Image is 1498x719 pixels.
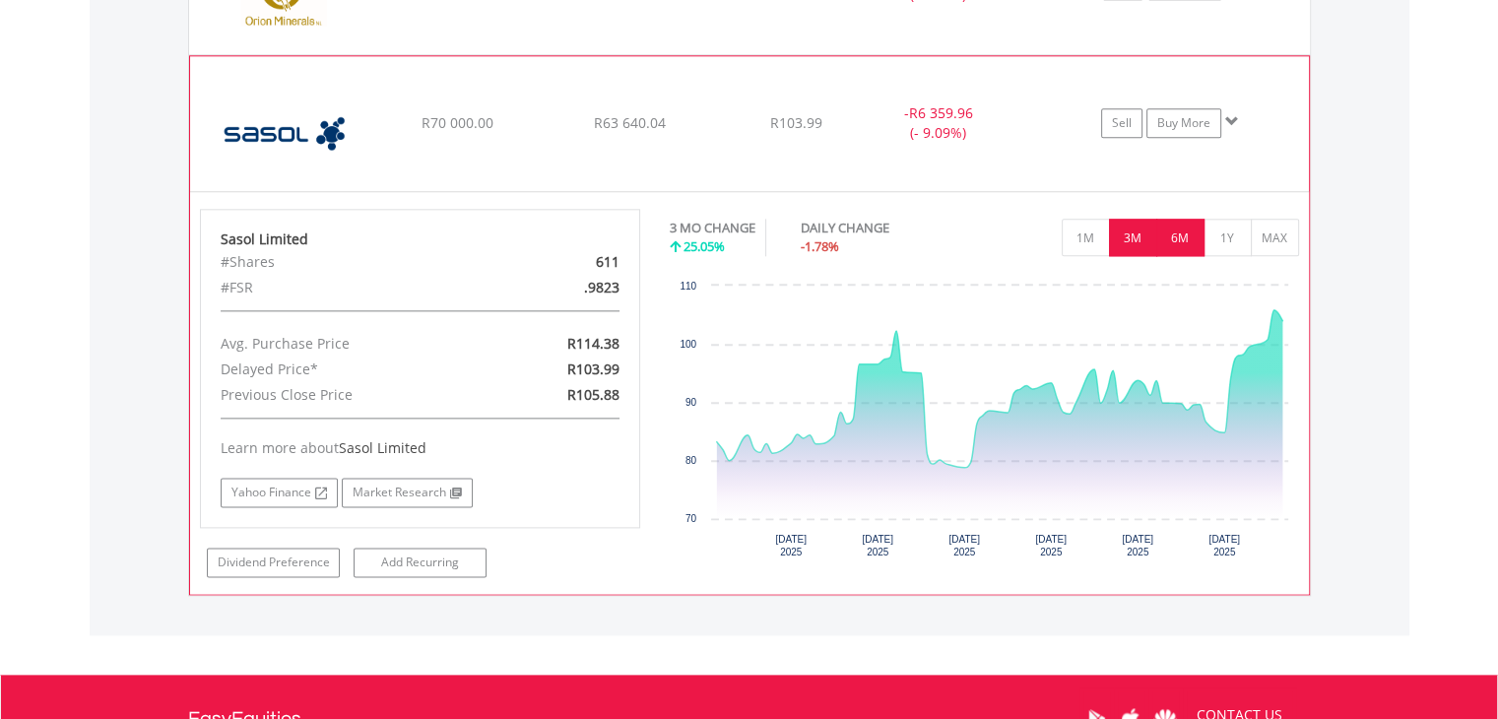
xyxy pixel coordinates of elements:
[1156,219,1205,256] button: 6M
[801,219,958,237] div: DAILY CHANGE
[491,275,634,300] div: .9823
[200,81,369,187] img: EQU.ZA.SOL.png
[567,334,619,353] span: R114.38
[775,534,807,557] text: [DATE] 2025
[908,103,972,122] span: R6 359.96
[1146,108,1221,138] a: Buy More
[864,103,1011,143] div: - (- 9.09%)
[1035,534,1067,557] text: [DATE] 2025
[206,275,491,300] div: #FSR
[206,382,491,408] div: Previous Close Price
[206,249,491,275] div: #Shares
[207,548,340,577] a: Dividend Preference
[685,397,697,408] text: 90
[421,113,492,132] span: R70 000.00
[801,237,839,255] span: -1.78%
[670,276,1299,571] div: Chart. Highcharts interactive chart.
[593,113,665,132] span: R63 640.04
[948,534,980,557] text: [DATE] 2025
[1101,108,1142,138] a: Sell
[685,455,697,466] text: 80
[567,359,619,378] span: R103.99
[1251,219,1299,256] button: MAX
[862,534,893,557] text: [DATE] 2025
[1109,219,1157,256] button: 3M
[491,249,634,275] div: 611
[770,113,822,132] span: R103.99
[1122,534,1153,557] text: [DATE] 2025
[354,548,487,577] a: Add Recurring
[685,513,697,524] text: 70
[670,219,755,237] div: 3 MO CHANGE
[684,237,725,255] span: 25.05%
[1204,219,1252,256] button: 1Y
[670,276,1298,571] svg: Interactive chart
[680,281,696,292] text: 110
[680,339,696,350] text: 100
[567,385,619,404] span: R105.88
[1208,534,1240,557] text: [DATE] 2025
[221,478,338,507] a: Yahoo Finance
[206,331,491,357] div: Avg. Purchase Price
[221,229,620,249] div: Sasol Limited
[1062,219,1110,256] button: 1M
[339,438,426,457] span: Sasol Limited
[206,357,491,382] div: Delayed Price*
[342,478,473,507] a: Market Research
[221,438,620,458] div: Learn more about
